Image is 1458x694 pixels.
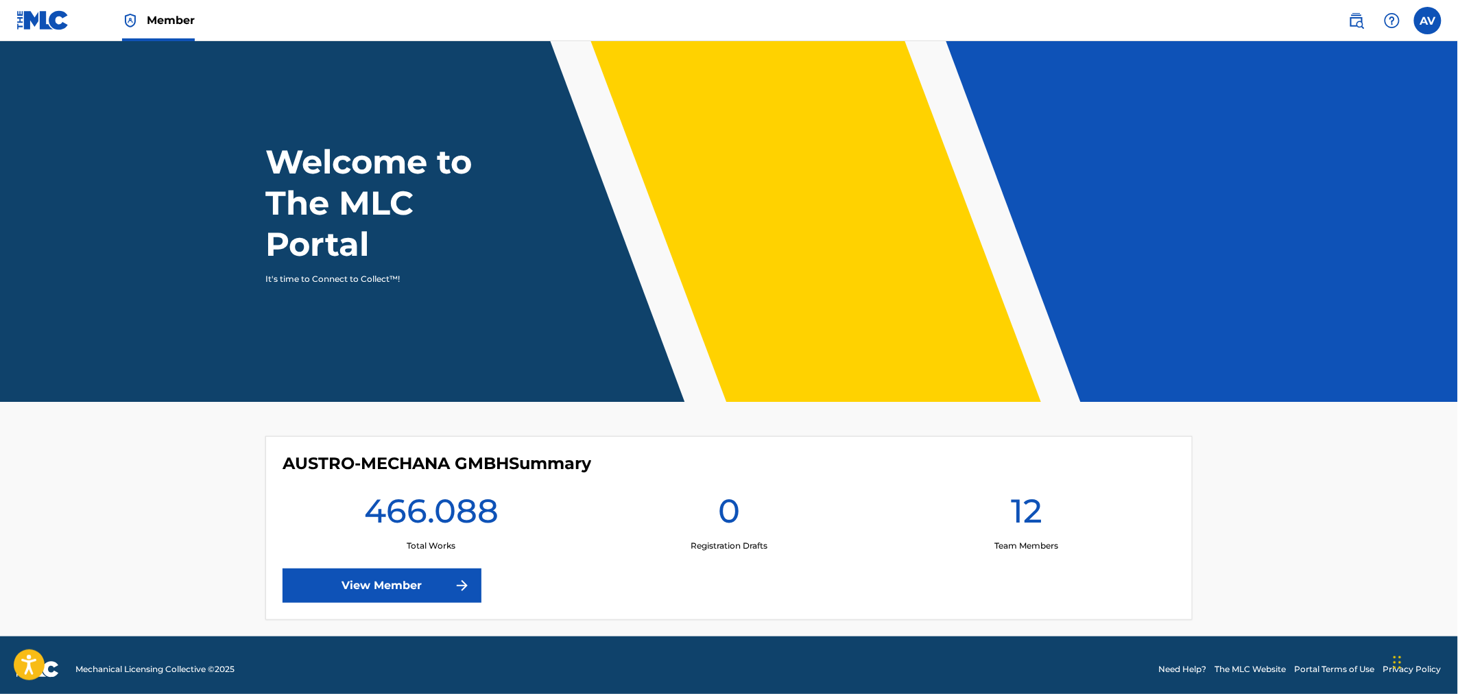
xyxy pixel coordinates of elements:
[1384,12,1400,29] img: help
[1348,12,1365,29] img: search
[407,540,455,552] p: Total Works
[1295,663,1375,675] a: Portal Terms of Use
[1383,663,1442,675] a: Privacy Policy
[1011,490,1042,540] h1: 12
[364,490,499,540] h1: 466.088
[1414,7,1442,34] div: User Menu
[283,569,481,603] a: View Member
[1394,642,1402,683] div: Ziehen
[75,663,235,675] span: Mechanical Licensing Collective © 2025
[147,12,195,28] span: Member
[265,273,503,285] p: It's time to Connect to Collect™!
[1378,7,1406,34] div: Help
[122,12,139,29] img: Top Rightsholder
[1389,628,1458,694] div: Chat-Widget
[1343,7,1370,34] a: Public Search
[265,141,522,265] h1: Welcome to The MLC Portal
[994,540,1058,552] p: Team Members
[1389,628,1458,694] iframe: Chat Widget
[283,453,591,474] h4: AUSTRO-MECHANA GMBH
[1215,663,1287,675] a: The MLC Website
[718,490,740,540] h1: 0
[691,540,767,552] p: Registration Drafts
[1159,663,1207,675] a: Need Help?
[454,577,470,594] img: f7272a7cc735f4ea7f67.svg
[16,10,69,30] img: MLC Logo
